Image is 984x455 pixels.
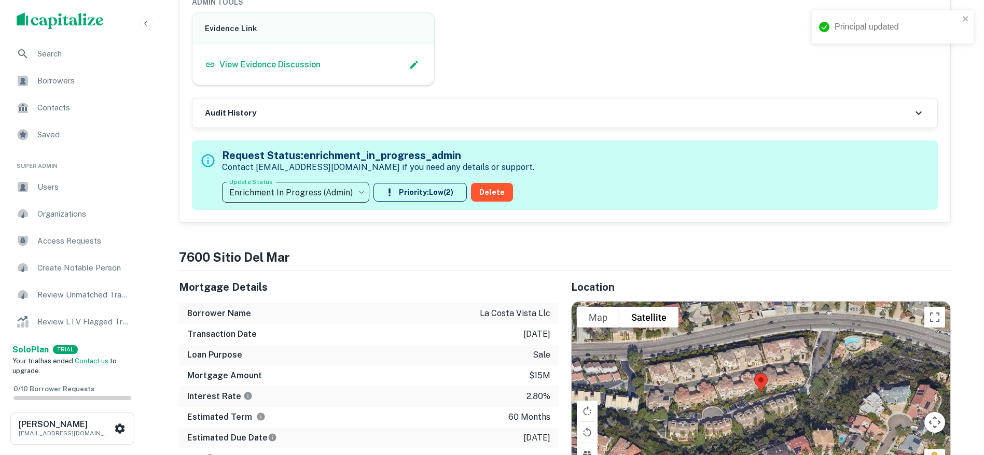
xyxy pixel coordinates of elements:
button: Toggle fullscreen view [924,307,945,328]
span: Saved [37,129,130,141]
div: Enrichment In Progress (Admin) [222,178,369,207]
h6: Loan Purpose [187,349,242,361]
span: Search [37,48,130,60]
span: Contacts [37,102,130,114]
p: [DATE] [523,328,550,340]
span: Your trial has ended. to upgrade. [12,357,117,375]
h5: Mortgage Details [179,279,559,295]
button: Show satellite imagery [619,307,678,328]
a: Saved [8,122,136,147]
button: [PERSON_NAME][EMAIL_ADDRESS][DOMAIN_NAME] [10,413,134,445]
h6: Estimated Due Date [187,432,277,444]
a: Contacts [8,95,136,120]
h6: Interest Rate [187,390,253,403]
button: Rotate map counterclockwise [577,422,598,443]
p: View Evidence Discussion [219,59,321,71]
p: [EMAIL_ADDRESS][DOMAIN_NAME] [19,429,112,438]
div: TRIAL [53,345,78,354]
h6: Transaction Date [187,328,257,340]
button: Edit Slack Link [406,57,422,73]
a: Lender Admin View [8,336,136,361]
label: Update Status [229,177,272,186]
a: Borrowers [8,68,136,93]
a: View Evidence Discussion [205,59,321,71]
button: Delete [471,183,513,202]
a: Search [8,41,136,66]
p: Contact [EMAIL_ADDRESS][DOMAIN_NAME] if you need any details or support. [222,161,534,174]
button: Map camera controls [924,412,945,433]
strong: Solo Plan [12,345,49,354]
li: Super Admin [8,149,136,175]
span: Organizations [37,208,130,220]
p: [DATE] [523,432,550,444]
a: SoloPlan [12,344,49,356]
button: Rotate map clockwise [577,401,598,421]
p: la costa vista llc [480,307,550,320]
button: close [962,15,969,24]
button: Show street map [577,307,619,328]
h6: Borrower Name [187,307,251,320]
iframe: Chat Widget [932,372,984,422]
h6: [PERSON_NAME] [19,420,112,429]
span: 0 / 10 Borrower Requests [13,385,94,393]
a: Access Requests [8,229,136,253]
h5: Location [571,279,951,295]
h6: Mortgage Amount [187,369,262,382]
span: Review Unmatched Transactions [37,289,130,301]
p: $15m [529,369,550,382]
h6: Audit History [205,107,256,119]
a: Organizations [8,202,136,226]
p: 2.80% [526,390,550,403]
a: Review Unmatched Transactions [8,282,136,307]
span: Review LTV Flagged Transactions [37,316,130,328]
p: 60 months [508,411,550,423]
h6: Estimated Term [187,411,266,423]
span: Users [37,181,130,193]
span: Create Notable Person [37,262,130,274]
span: Borrowers [37,75,130,87]
img: capitalize-logo.png [17,12,104,29]
div: Principal updated [835,21,959,33]
svg: The interest rates displayed on the website are for informational purposes only and may be report... [243,391,253,401]
p: sale [533,349,550,361]
h6: Evidence Link [205,23,422,35]
span: Access Requests [37,235,130,247]
svg: Estimate is based on a standard schedule for this type of loan. [268,433,277,442]
a: Contact us [75,357,108,365]
button: Priority:Low(2) [373,183,467,202]
svg: Term is based on a standard schedule for this type of loan. [256,412,266,421]
a: Review LTV Flagged Transactions [8,309,136,334]
a: Create Notable Person [8,255,136,280]
h4: 7600 sitio del mar [179,248,951,266]
h5: Request Status: enrichment_in_progress_admin [222,148,534,163]
a: Users [8,175,136,200]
